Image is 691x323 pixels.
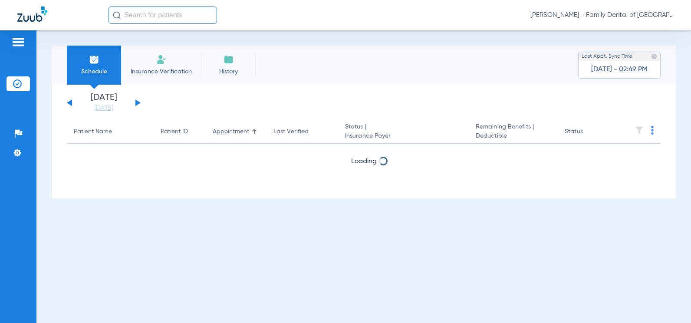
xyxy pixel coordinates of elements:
[651,53,657,59] img: last sync help info
[635,126,644,135] img: filter.svg
[208,67,249,76] span: History
[89,54,99,65] img: Schedule
[582,52,634,61] span: Last Appt. Sync Time:
[78,93,130,112] li: [DATE]
[161,127,188,136] div: Patient ID
[476,132,551,141] span: Deductible
[113,11,121,19] img: Search Icon
[591,65,648,74] span: [DATE] - 02:49 PM
[73,67,115,76] span: Schedule
[156,54,167,65] img: Manual Insurance Verification
[651,126,654,135] img: group-dot-blue.svg
[74,127,112,136] div: Patient Name
[213,127,260,136] div: Appointment
[273,127,309,136] div: Last Verified
[351,158,377,165] span: Loading
[78,104,130,112] a: [DATE]
[213,127,249,136] div: Appointment
[128,67,195,76] span: Insurance Verification
[161,127,199,136] div: Patient ID
[345,132,462,141] span: Insurance Payer
[338,120,469,144] th: Status |
[558,120,616,144] th: Status
[74,127,147,136] div: Patient Name
[109,7,217,24] input: Search for patients
[469,120,558,144] th: Remaining Benefits |
[17,7,47,22] img: Zuub Logo
[224,54,234,65] img: History
[530,11,674,20] span: [PERSON_NAME] - Family Dental of [GEOGRAPHIC_DATA]
[11,37,25,47] img: hamburger-icon
[273,127,331,136] div: Last Verified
